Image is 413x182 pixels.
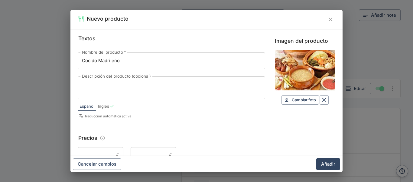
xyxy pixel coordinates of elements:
h2: Nuevo producto [87,15,128,23]
label: Descripción del producto (opcional) [82,73,151,79]
button: Cambiar foto [281,95,319,105]
input: Precio 1 [78,147,114,163]
button: Añadir [316,158,340,170]
legend: Textos [78,34,96,43]
button: Información sobre edición de precios [98,134,107,143]
svg: Símbolo de traducciones [79,114,83,118]
label: Nombre del producto [82,49,126,55]
button: Cerrar [326,15,335,24]
button: Borrar [320,95,329,104]
span: Español [80,103,94,110]
button: Cancelar cambios [73,158,121,170]
div: Con traducción automática [110,104,114,108]
span: Cambiar foto [292,96,316,103]
input: Precio 2 [131,147,167,163]
label: Imagen del producto [275,37,335,45]
span: Inglés [98,103,109,110]
legend: Precios [78,134,98,142]
p: Traducción automática activa [79,113,265,119]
